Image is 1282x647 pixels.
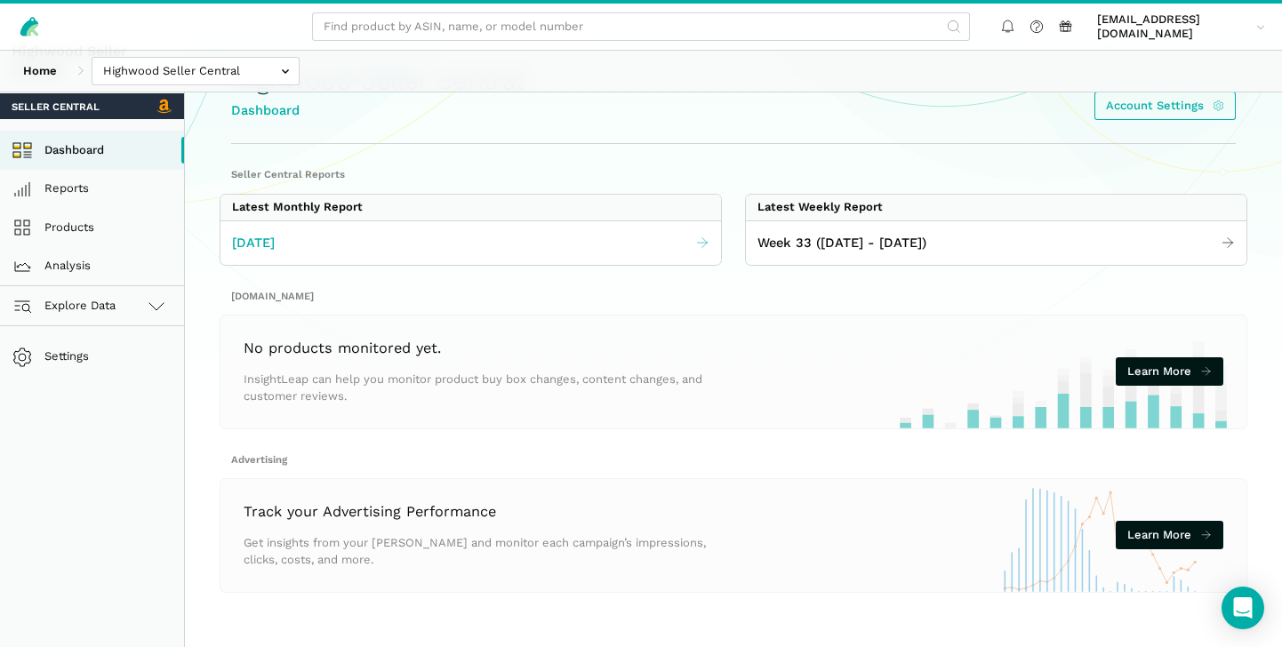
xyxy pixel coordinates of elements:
[1222,587,1264,629] div: Open Intercom Messenger
[231,289,1236,303] h2: [DOMAIN_NAME]
[231,167,1236,181] h2: Seller Central Reports
[12,57,68,86] a: Home
[757,200,883,214] div: Latest Weekly Report
[18,295,116,316] span: Explore Data
[1127,526,1191,544] span: Learn More
[1094,92,1236,121] a: Account Settings
[231,100,524,121] div: Dashboard
[1116,357,1223,387] a: Learn More
[92,57,300,86] input: Highwood Seller Central
[231,66,524,95] h1: Highwood Seller Central
[244,534,706,569] p: Get insights from your [PERSON_NAME] and monitor each campaign’s impressions, clicks, costs, and ...
[757,233,926,253] span: Week 33 ([DATE] - [DATE])
[231,452,1236,467] h2: Advertising
[220,227,721,259] a: [DATE]
[1097,12,1250,42] span: [EMAIL_ADDRESS][DOMAIN_NAME]
[232,233,275,253] span: [DATE]
[1127,363,1191,380] span: Learn More
[244,339,706,359] h3: No products monitored yet.
[244,371,706,405] p: InsightLeap can help you monitor product buy box changes, content changes, and customer reviews.
[232,200,363,214] div: Latest Monthly Report
[746,227,1246,259] a: Week 33 ([DATE] - [DATE])
[244,502,706,523] h3: Track your Advertising Performance
[1092,10,1271,44] a: [EMAIL_ADDRESS][DOMAIN_NAME]
[1116,521,1223,550] a: Learn More
[12,100,100,114] span: Seller Central
[312,12,970,42] input: Find product by ASIN, name, or model number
